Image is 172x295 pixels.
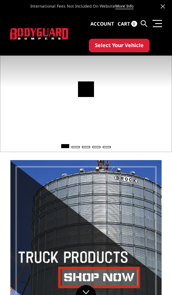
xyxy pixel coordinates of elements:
[118,20,130,27] span: Cart
[118,14,137,34] a: Cart 0
[82,146,90,148] button: 3 of 5
[10,28,68,40] img: BODYGUARD BUMPERS
[131,21,137,27] span: 0
[90,20,114,27] span: Account
[92,146,100,148] button: 4 of 5
[61,144,69,148] button: 1 of 5
[89,39,150,52] button: Select Your Vehicle
[103,146,111,148] button: 5 of 5
[115,3,134,9] a: More Info
[90,14,114,34] a: Account
[95,42,144,49] span: Select Your Vehicle
[72,146,80,148] button: 2 of 5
